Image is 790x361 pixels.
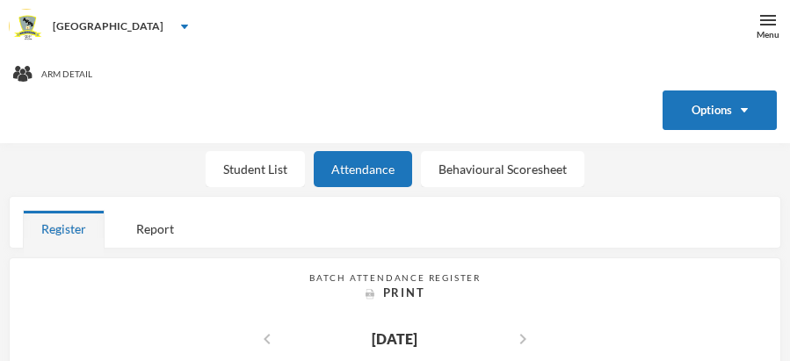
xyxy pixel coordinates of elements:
i: chevron_right [512,329,533,350]
i: chevron_left [257,329,278,350]
div: Report [118,210,192,248]
button: Options [663,90,777,130]
div: [DATE] [372,329,417,350]
span: Arm Detail [41,68,92,81]
div: Menu [757,28,779,41]
span: Print [383,285,425,300]
div: Student List [206,151,305,187]
div: Behavioural Scoresheet [421,151,584,187]
span: Batch Attendance Register [309,272,481,283]
div: Register [23,210,105,248]
div: Attendance [314,151,412,187]
div: [GEOGRAPHIC_DATA] [53,18,163,34]
img: logo [10,10,45,45]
